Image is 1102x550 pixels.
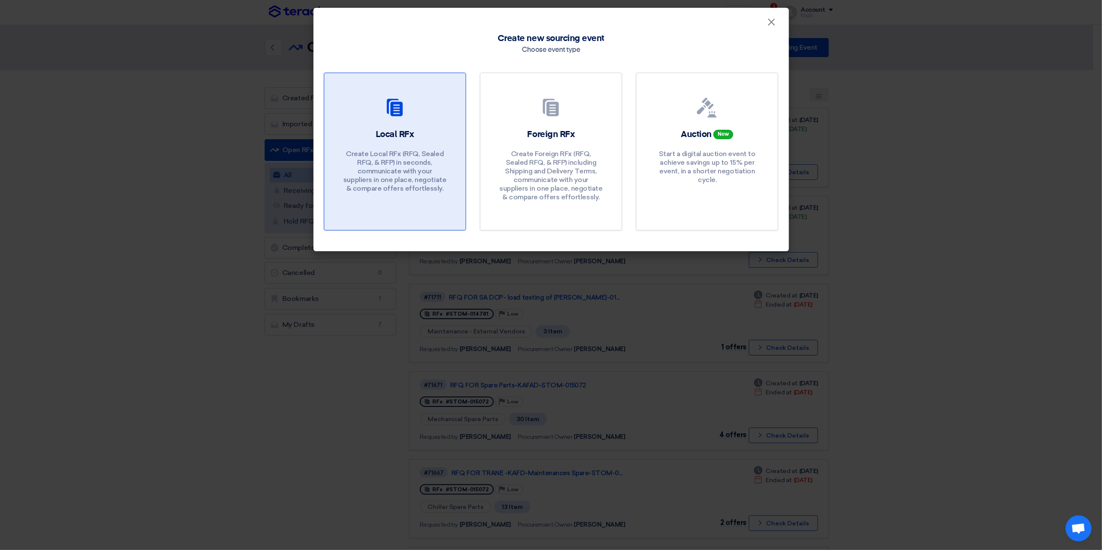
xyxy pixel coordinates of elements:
[522,45,580,55] div: Choose event type
[681,130,712,139] span: Auction
[636,73,778,230] a: Auction New Start a digital auction event to achieve savings up to 15% per event, in a shorter ne...
[376,128,414,141] h2: Local RFx
[1066,515,1092,541] div: Open chat
[324,73,466,230] a: Local RFx Create Local RFx (RFQ, Sealed RFQ, & RFP) in seconds, communicate with your suppliers i...
[760,14,783,31] button: Close
[767,16,776,33] span: ×
[527,128,575,141] h2: Foreign RFx
[480,73,622,230] a: Foreign RFx Create Foreign RFx (RFQ, Sealed RFQ, & RFP) including Shipping and Delivery Terms, co...
[499,150,603,201] p: Create Foreign RFx (RFQ, Sealed RFQ, & RFP) including Shipping and Delivery Terms, communicate wi...
[343,150,447,193] p: Create Local RFx (RFQ, Sealed RFQ, & RFP) in seconds, communicate with your suppliers in one plac...
[713,130,733,139] span: New
[498,32,604,45] span: Create new sourcing event
[655,150,759,184] p: Start a digital auction event to achieve savings up to 15% per event, in a shorter negotiation cy...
